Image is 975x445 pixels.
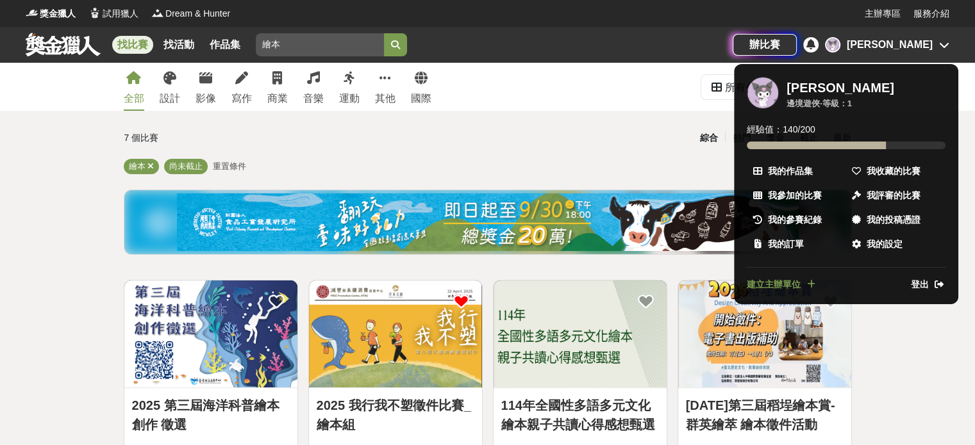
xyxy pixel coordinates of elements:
a: 建立主辦單位 [747,278,817,291]
img: Avatar [747,77,778,108]
a: 我參加的比賽 [747,184,846,207]
span: 我的設定 [867,238,903,251]
span: 經驗值： 140 / 200 [747,123,815,136]
a: 我的訂單 [747,232,846,255]
a: 我評審的比賽 [846,184,945,207]
span: 我的參賽紀錄 [768,213,822,227]
a: 我的投稿憑證 [846,208,945,231]
a: 我收藏的比賽 [846,159,945,182]
span: · [820,97,822,110]
span: 建立主辦單位 [747,278,801,291]
div: 等級： 1 [822,97,852,110]
span: 我收藏的比賽 [867,165,921,178]
span: 我的投稿憑證 [867,213,921,227]
a: 我的參賽紀錄 [747,208,846,231]
a: 登出 [911,278,946,291]
a: 我的作品集 [747,159,846,182]
span: 我評審的比賽 [867,189,921,202]
span: 登出 [911,278,929,291]
span: 我的訂單 [768,238,804,251]
div: [PERSON_NAME] [787,80,894,95]
div: 邊境遊俠 [787,97,820,110]
a: 我的設定 [846,232,945,255]
span: 我的作品集 [768,165,813,178]
a: 辦比賽 [733,34,797,56]
span: 我參加的比賽 [768,189,822,202]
